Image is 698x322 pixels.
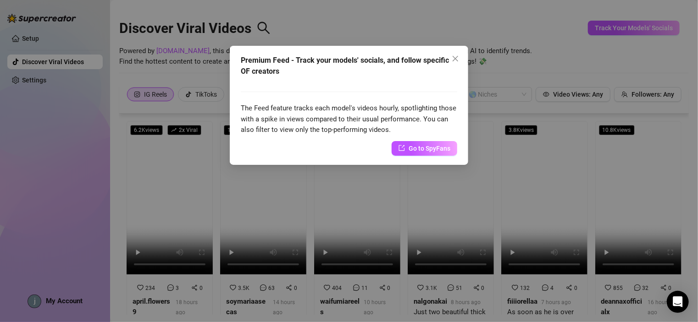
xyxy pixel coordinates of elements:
span: export [399,145,405,151]
div: Premium Feed - Track your models' socials, and follow specific OF creators [241,55,457,77]
span: close [452,55,459,62]
div: Open Intercom Messenger [667,291,689,313]
a: Go to SpyFans [392,141,457,156]
span: Close [448,55,463,62]
button: Close [448,51,463,66]
span: The Feed feature tracks each model's videos hourly, spotlighting those with a spike in views comp... [241,104,456,134]
span: Go to SpyFans [409,143,450,153]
